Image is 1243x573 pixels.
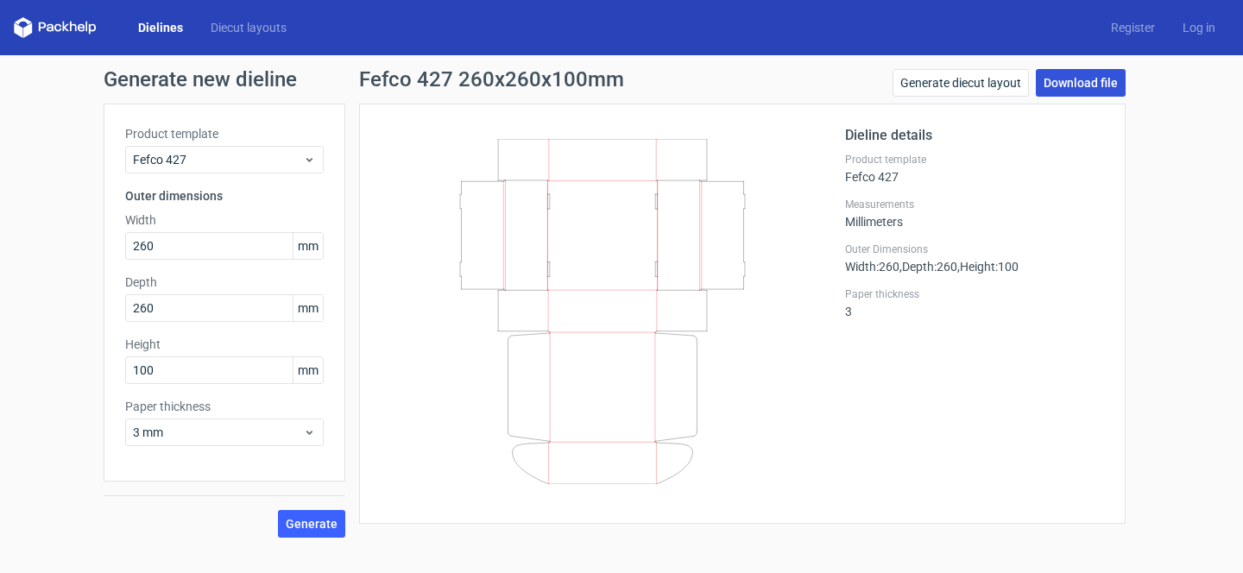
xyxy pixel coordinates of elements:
label: Outer Dimensions [845,242,1104,256]
div: Fefco 427 [845,153,1104,184]
div: 3 [845,287,1104,318]
span: , Height : 100 [957,260,1019,274]
span: mm [293,295,323,321]
label: Measurements [845,198,1104,211]
span: Generate [286,518,338,530]
label: Width [125,211,324,229]
span: 3 mm [133,424,303,441]
h3: Outer dimensions [125,187,324,205]
h1: Generate new dieline [104,69,1139,90]
span: Fefco 427 [133,151,303,168]
a: Dielines [124,19,197,36]
label: Height [125,336,324,353]
span: mm [293,357,323,383]
div: Millimeters [845,198,1104,229]
a: Register [1097,19,1169,36]
label: Product template [125,125,324,142]
span: Width : 260 [845,260,899,274]
label: Product template [845,153,1104,167]
h2: Dieline details [845,125,1104,146]
label: Paper thickness [125,398,324,415]
a: Diecut layouts [197,19,300,36]
button: Generate [278,510,345,538]
span: , Depth : 260 [899,260,957,274]
a: Download file [1036,69,1126,97]
a: Log in [1169,19,1229,36]
label: Depth [125,274,324,291]
a: Generate diecut layout [893,69,1029,97]
h1: Fefco 427 260x260x100mm [359,69,624,90]
span: mm [293,233,323,259]
label: Paper thickness [845,287,1104,301]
